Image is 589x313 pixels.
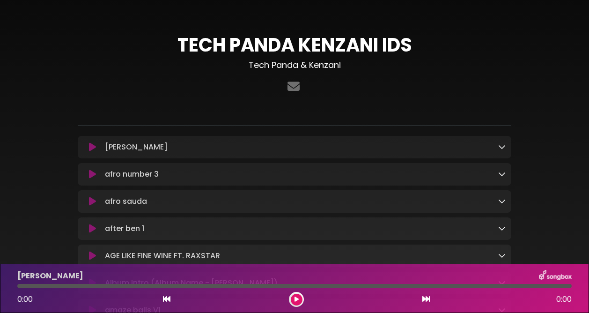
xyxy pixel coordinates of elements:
p: [PERSON_NAME] [105,142,168,153]
p: AGE LIKE FINE WINE FT. RAXSTAR [105,250,220,261]
img: songbox-logo-white.png [539,270,572,282]
p: [PERSON_NAME] [17,270,83,282]
p: after ben 1 [105,223,144,234]
p: afro sauda [105,196,147,207]
h3: Tech Panda & Kenzani [78,60,511,70]
span: 0:00 [17,294,33,305]
span: 0:00 [556,294,572,305]
h1: TECH PANDA KENZANI IDS [78,34,511,56]
p: afro number 3 [105,169,159,180]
